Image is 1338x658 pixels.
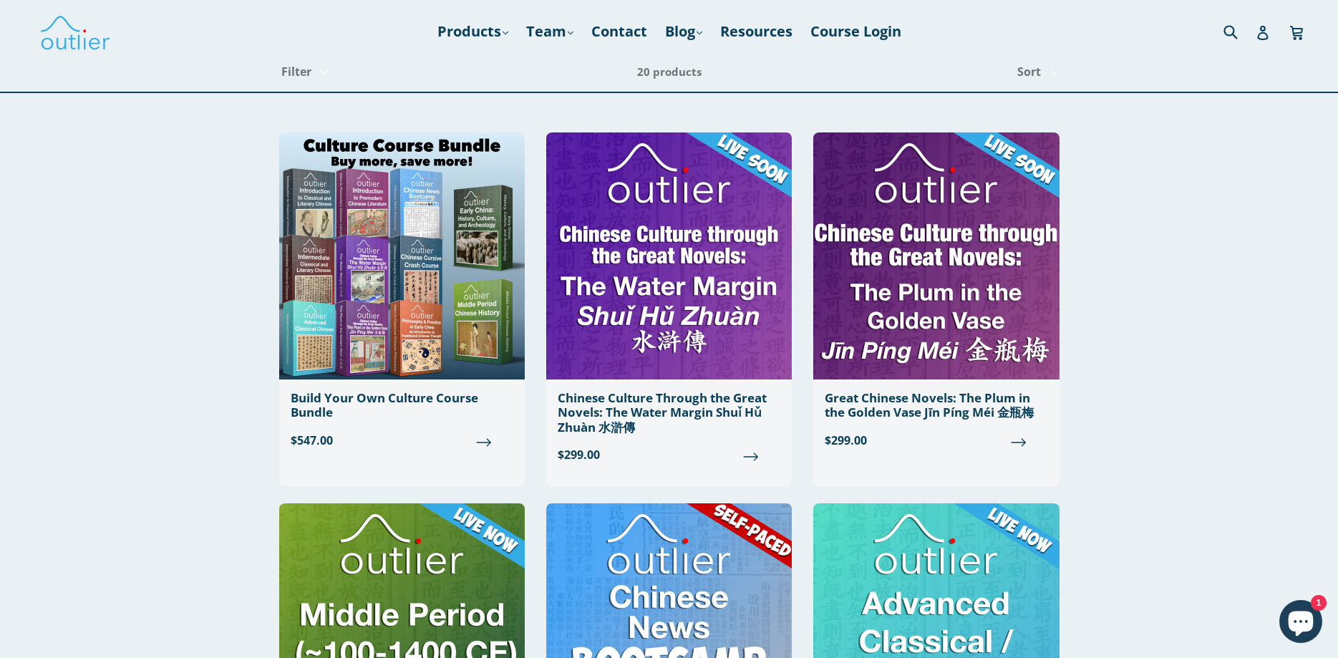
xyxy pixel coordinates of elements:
img: Outlier Linguistics [39,11,111,52]
span: 20 products [637,64,702,79]
span: $547.00 [291,432,513,449]
span: $299.00 [558,446,780,463]
img: Chinese Culture Through the Great Novels: The Water Margin Shuǐ Hǔ Zhuàn 水滸傳 [546,132,792,379]
a: Chinese Culture Through the Great Novels: The Water Margin Shuǐ Hǔ Zhuàn 水滸傳 $299.00 [546,132,792,475]
input: Search [1220,16,1259,46]
inbox-online-store-chat: Shopify online store chat [1275,600,1327,647]
span: $299.00 [825,432,1047,449]
a: Resources [713,19,800,44]
div: Chinese Culture Through the Great Novels: The Water Margin Shuǐ Hǔ Zhuàn 水滸傳 [558,391,780,435]
div: Great Chinese Novels: The Plum in the Golden Vase Jīn Píng Méi 金瓶梅 [825,391,1047,420]
a: Build Your Own Culture Course Bundle $547.00 [279,132,525,460]
a: Course Login [803,19,908,44]
a: Team [519,19,581,44]
img: Build Your Own Culture Course Bundle [279,132,525,379]
a: Blog [658,19,709,44]
a: Great Chinese Novels: The Plum in the Golden Vase Jīn Píng Méi 金瓶梅 $299.00 [813,132,1059,460]
a: Contact [584,19,654,44]
img: Great Chinese Novels: The Plum in the Golden Vase Jīn Píng Méi 金瓶梅 [813,132,1059,379]
a: Products [430,19,515,44]
div: Build Your Own Culture Course Bundle [291,391,513,420]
